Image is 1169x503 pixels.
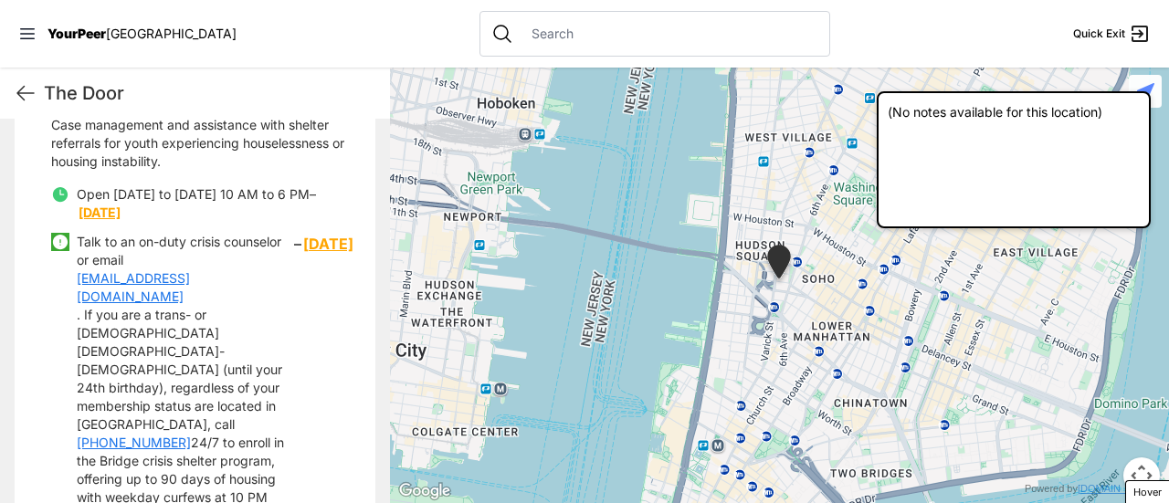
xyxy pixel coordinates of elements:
div: Powered by [1025,481,1158,497]
span: YourPeer [47,26,106,41]
p: – [77,185,353,222]
span: [GEOGRAPHIC_DATA] [106,26,237,41]
button: Map camera controls [1123,457,1160,494]
a: Quick Exit [1073,23,1151,45]
h1: The Door [44,80,375,106]
a: [DATE] [303,233,353,255]
a: YourPeer[GEOGRAPHIC_DATA] [47,28,237,39]
a: Open this area in Google Maps (opens a new window) [395,479,455,503]
span: Open [DATE] to [DATE] 10 AM to 6 PM [77,186,310,202]
a: [DATE] [79,204,121,220]
a: [PHONE_NUMBER] [77,434,191,452]
input: Search [521,25,818,43]
a: [DOMAIN_NAME] [1078,483,1158,494]
a: [EMAIL_ADDRESS][DOMAIN_NAME] [77,269,294,306]
div: Main Location, SoHo, DYCD Youth Drop-in Center [764,245,795,286]
p: Case management and assistance with shelter referrals for youth experiencing houselessness or hou... [51,116,353,171]
div: (No notes available for this location) [877,91,1151,228]
span: Quick Exit [1073,26,1125,41]
img: Google [395,479,455,503]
